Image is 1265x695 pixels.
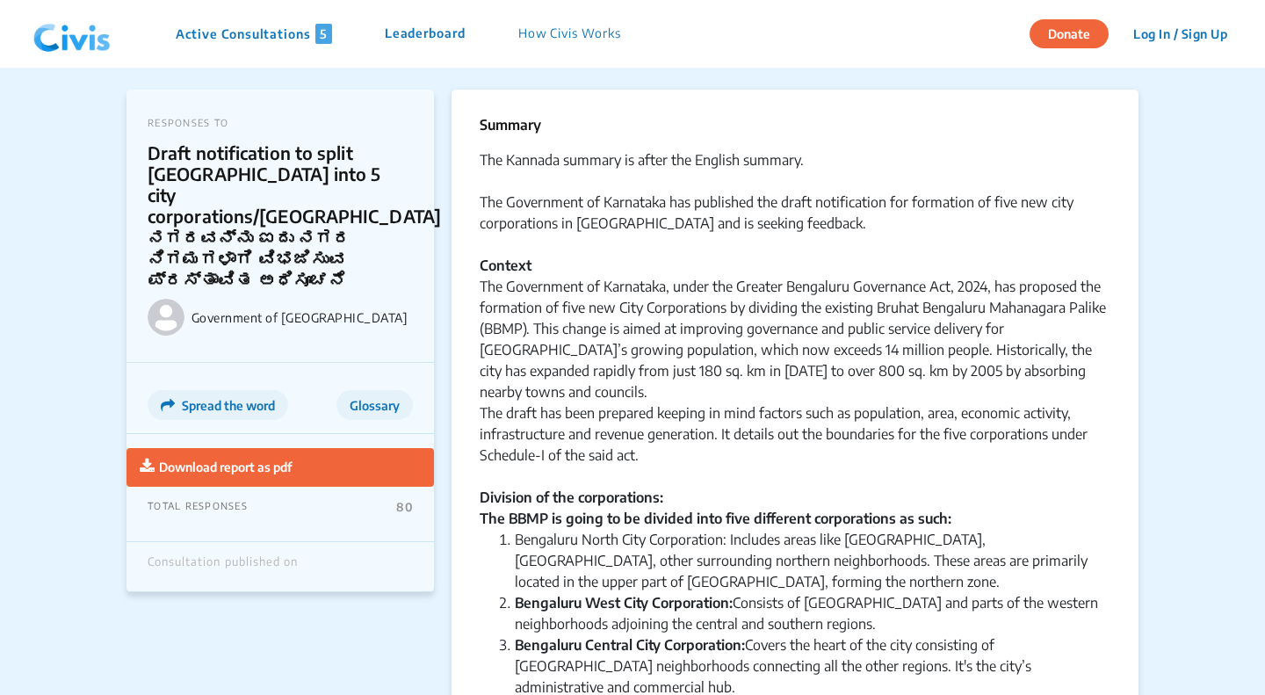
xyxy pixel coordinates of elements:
[396,500,413,514] p: 80
[1030,24,1122,41] a: Donate
[350,398,400,413] span: Glossary
[148,142,387,290] p: Draft notification to split [GEOGRAPHIC_DATA] into 5 city corporations/[GEOGRAPHIC_DATA] ನಗರವನ್ನು...
[385,24,466,44] p: Leaderboard
[515,592,1110,634] li: Consists of [GEOGRAPHIC_DATA] and parts of the western neighborhoods adjoining the central and so...
[126,448,434,487] button: Download report as pdf
[148,555,298,578] div: Consultation published on
[515,594,733,612] strong: Bengaluru West City Corporation:
[1030,19,1109,48] button: Donate
[182,398,275,413] span: Spread the word
[148,500,248,514] p: TOTAL RESPONSES
[159,460,292,474] span: Download report as pdf
[480,489,951,527] strong: Division of the corporations: The BBMP is going to be divided into five different corporations as...
[148,299,184,336] img: Government of Karnataka logo
[515,529,1110,592] li: Bengaluru North City Corporation: Includes areas like [GEOGRAPHIC_DATA], [GEOGRAPHIC_DATA], other...
[480,114,1110,135] p: Summary
[148,117,413,128] p: RESPONSES TO
[1122,20,1239,47] button: Log In / Sign Up
[192,310,413,325] p: Government of [GEOGRAPHIC_DATA]
[26,8,118,61] img: navlogo.png
[480,276,1110,529] div: The Government of Karnataka, under the Greater Bengaluru Governance Act, 2024, has proposed the f...
[480,257,531,274] strong: Context
[315,24,332,44] span: 5
[480,149,1110,234] div: The Kannada summary is after the English summary. The Government of Karnataka has published the d...
[336,390,413,420] button: Glossary
[176,24,332,44] p: Active Consultations
[518,24,621,44] p: How Civis Works
[515,636,745,654] strong: Bengaluru Central City Corporation:
[148,390,288,420] button: Spread the word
